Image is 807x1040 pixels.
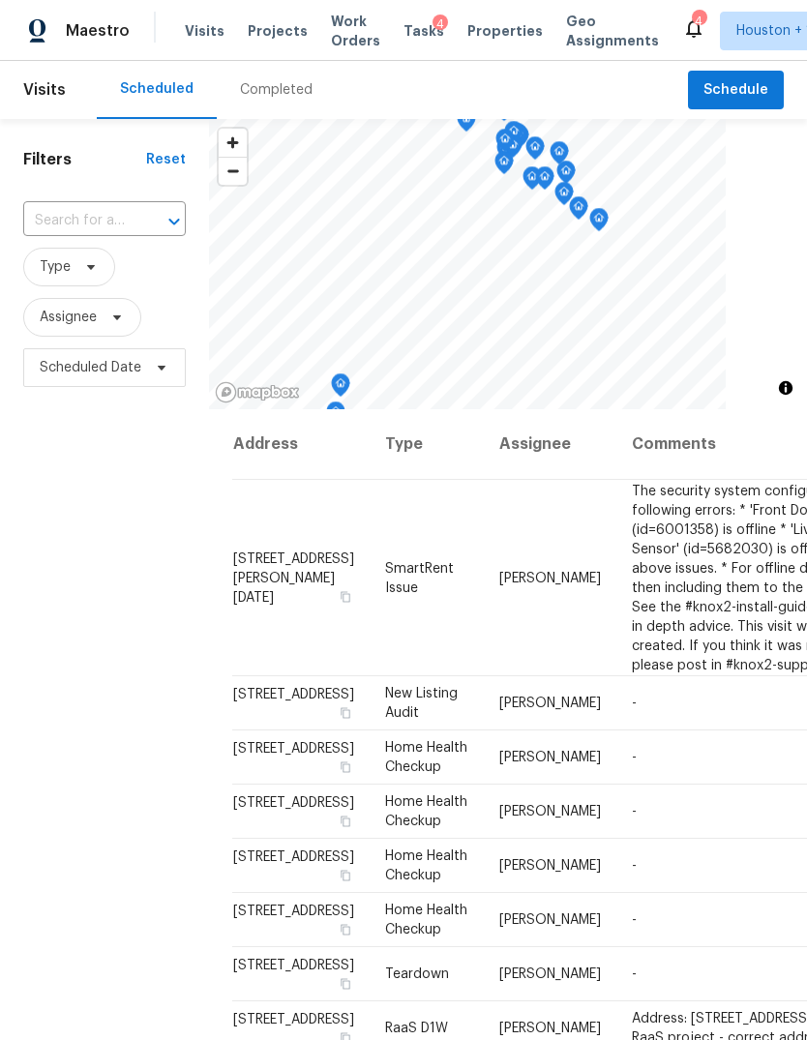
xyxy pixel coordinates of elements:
div: Map marker [569,196,588,226]
span: [PERSON_NAME] [499,967,601,981]
span: [STREET_ADDRESS] [233,959,354,972]
span: [PERSON_NAME] [499,1022,601,1035]
span: [STREET_ADDRESS] [233,850,354,864]
span: Teardown [385,967,449,981]
span: Properties [467,21,543,41]
span: [STREET_ADDRESS] [233,1013,354,1026]
th: Assignee [484,409,616,480]
div: Map marker [554,182,574,212]
div: Map marker [525,136,545,166]
span: [PERSON_NAME] [499,571,601,584]
span: Zoom out [219,158,247,185]
button: Schedule [688,71,784,110]
div: Map marker [589,208,609,238]
span: Geo Assignments [566,12,659,50]
div: Map marker [550,141,569,171]
button: Copy Address [337,975,354,993]
span: [PERSON_NAME] [499,751,601,764]
span: Home Health Checkup [385,904,467,936]
button: Open [161,208,188,235]
span: [PERSON_NAME] [499,913,601,927]
span: [STREET_ADDRESS] [233,742,354,756]
div: 4 [433,15,448,34]
div: Map marker [556,161,576,191]
span: Toggle attribution [780,377,792,399]
div: Scheduled [120,79,194,99]
span: [STREET_ADDRESS] [233,796,354,810]
canvas: Map [209,119,726,409]
div: Map marker [326,401,345,431]
div: Map marker [535,166,554,196]
th: Address [232,409,370,480]
span: RaaS D1W [385,1022,448,1035]
button: Toggle attribution [774,376,797,400]
a: Mapbox homepage [215,381,300,403]
button: Copy Address [337,704,354,722]
span: Scheduled Date [40,358,141,377]
span: [STREET_ADDRESS] [233,688,354,701]
button: Copy Address [337,867,354,884]
button: Zoom in [219,129,247,157]
button: Copy Address [337,587,354,605]
span: SmartRent Issue [385,561,454,594]
span: [STREET_ADDRESS] [233,905,354,918]
span: Tasks [403,24,444,38]
span: - [632,859,637,873]
div: Reset [146,150,186,169]
div: Map marker [523,166,542,196]
span: Type [40,257,71,277]
span: - [632,913,637,927]
button: Copy Address [337,921,354,938]
span: - [632,751,637,764]
span: Maestro [66,21,130,41]
span: Visits [185,21,224,41]
span: Projects [248,21,308,41]
th: Type [370,409,484,480]
button: Copy Address [337,813,354,830]
div: Map marker [457,108,476,138]
span: [PERSON_NAME] [499,697,601,710]
h1: Filters [23,150,146,169]
span: Visits [23,69,66,111]
span: Assignee [40,308,97,327]
input: Search for an address... [23,206,132,236]
div: Map marker [494,151,514,181]
button: Zoom out [219,157,247,185]
span: [PERSON_NAME] [499,859,601,873]
div: Completed [240,80,313,100]
span: Schedule [703,78,768,103]
span: Home Health Checkup [385,795,467,828]
span: - [632,805,637,818]
span: [STREET_ADDRESS][PERSON_NAME][DATE] [233,551,354,604]
span: Work Orders [331,12,380,50]
span: Home Health Checkup [385,849,467,882]
span: - [632,697,637,710]
div: 4 [692,12,705,31]
span: New Listing Audit [385,687,458,720]
div: Map marker [495,129,515,159]
div: Map marker [331,373,350,403]
button: Copy Address [337,758,354,776]
span: [PERSON_NAME] [499,805,601,818]
div: Map marker [504,121,523,151]
span: Home Health Checkup [385,741,467,774]
span: - [632,967,637,981]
